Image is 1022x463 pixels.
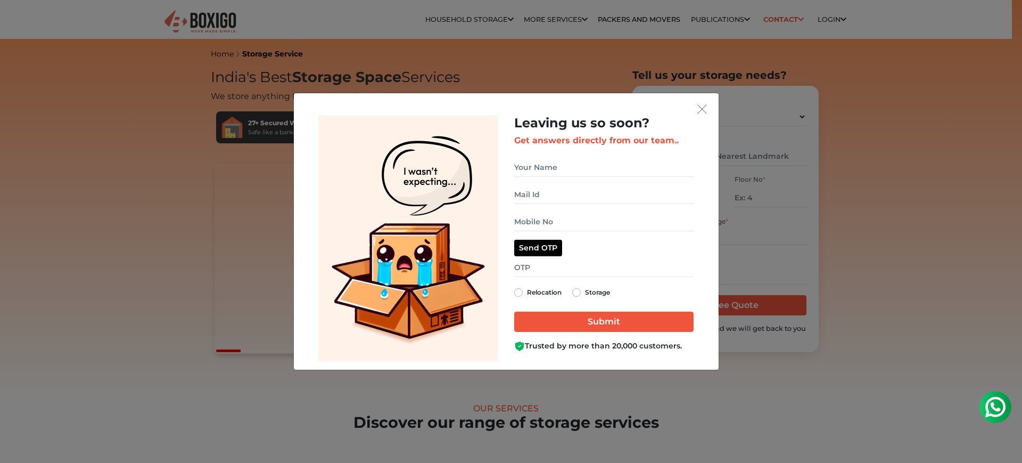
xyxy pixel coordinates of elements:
[318,116,498,361] img: Lead Welcome Image
[527,286,562,299] label: Relocation
[514,312,694,332] input: Submit
[585,286,610,299] label: Storage
[514,135,694,145] h3: Get answers directly from our team..
[11,11,32,32] img: whatsapp-icon.svg
[514,213,694,231] input: Mobile No
[514,341,525,352] img: Boxigo Customer Shield
[514,185,694,204] input: Mail Id
[514,240,562,256] button: Send OTP
[514,116,694,131] h2: Leaving us so soon?
[697,104,707,114] img: exit
[514,340,694,352] div: Trusted by more than 20,000 customers.
[514,258,694,277] input: OTP
[514,158,694,177] input: Your Name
